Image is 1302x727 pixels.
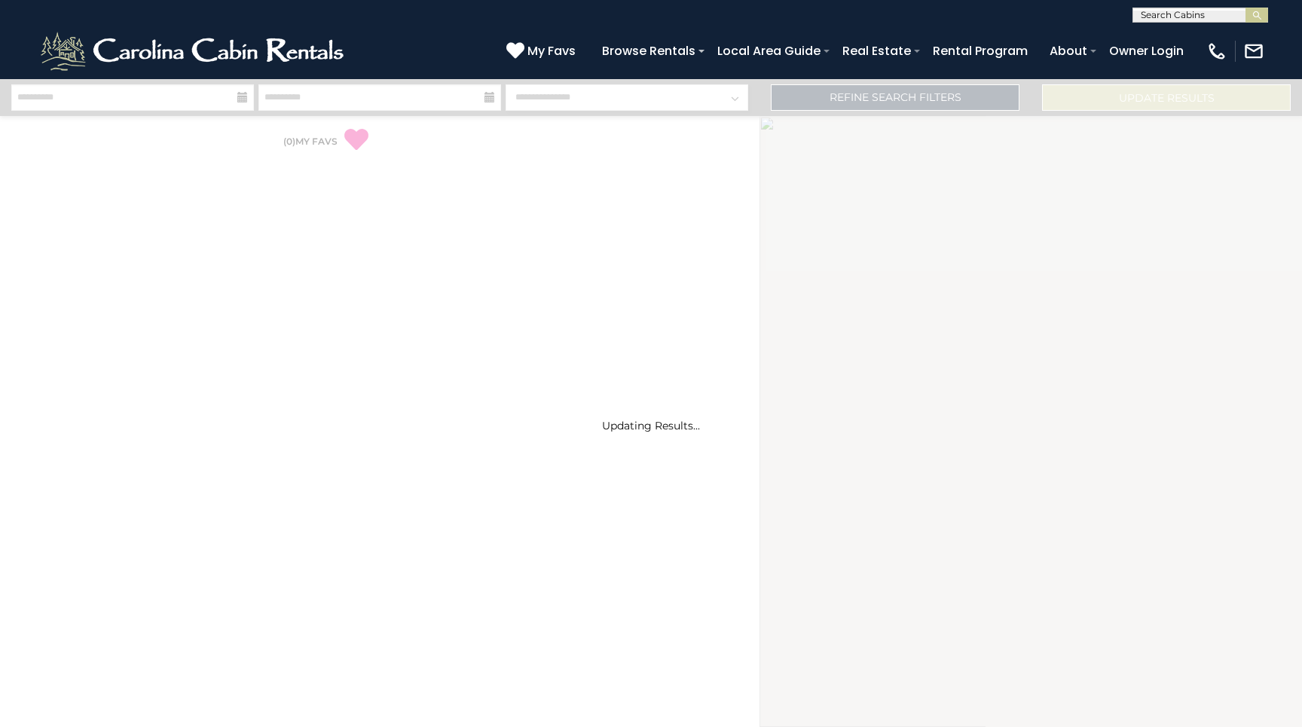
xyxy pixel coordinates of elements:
span: My Favs [527,41,576,60]
a: Owner Login [1102,38,1191,64]
a: Rental Program [925,38,1035,64]
a: About [1042,38,1095,64]
a: Browse Rentals [594,38,703,64]
a: Real Estate [835,38,918,64]
a: My Favs [506,41,579,61]
a: Local Area Guide [710,38,828,64]
img: White-1-2.png [38,29,350,74]
img: mail-regular-white.png [1243,41,1264,62]
img: phone-regular-white.png [1206,41,1227,62]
